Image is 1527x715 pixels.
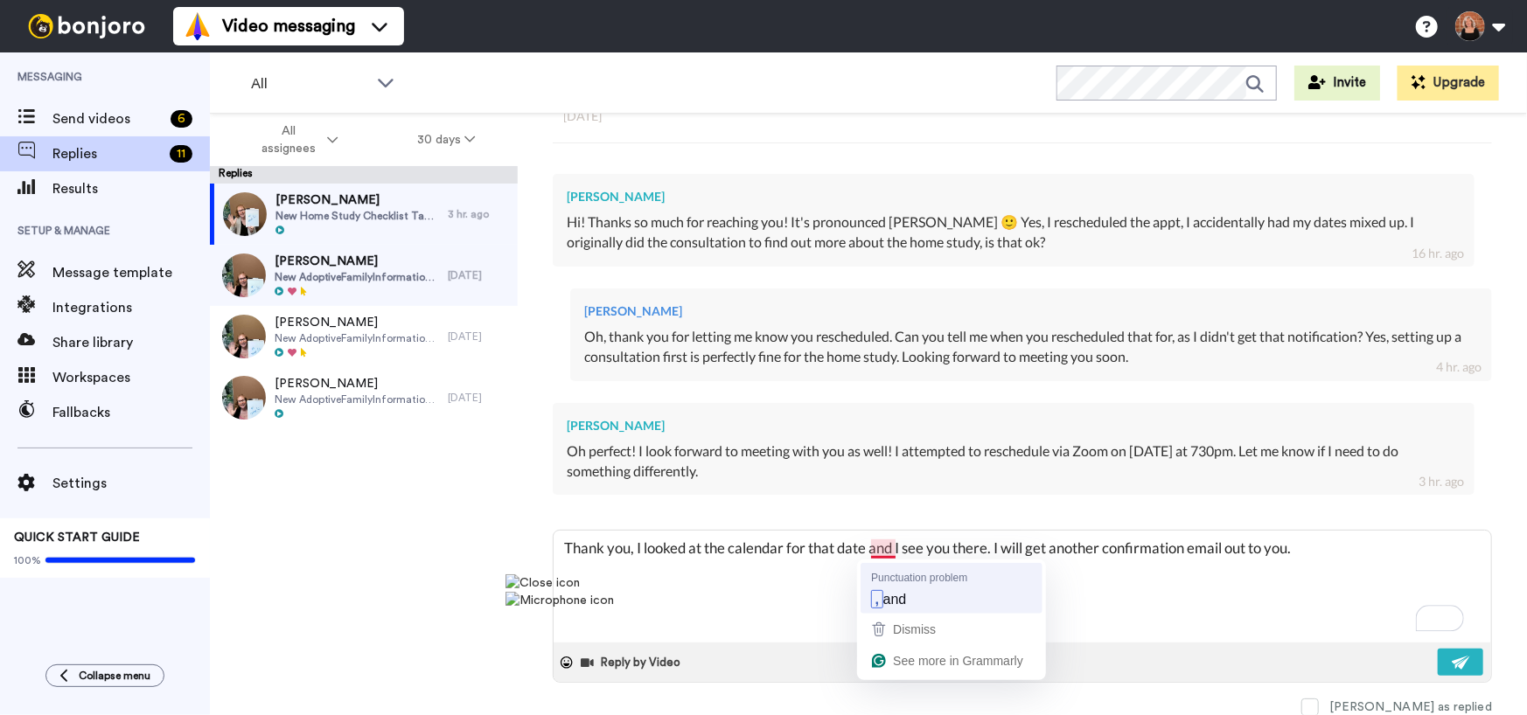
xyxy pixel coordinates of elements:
div: 16 hr. ago [1412,245,1464,262]
div: [PERSON_NAME] [567,417,1461,434]
span: 100% [14,553,41,567]
button: Upgrade [1398,66,1499,101]
span: Video messaging [222,14,355,38]
div: 3 hr. ago [1419,473,1464,490]
span: Workspaces [52,367,210,388]
span: New Home Study Checklist Tagged [275,209,439,223]
img: 74c262be-67fa-4111-b491-d28dcdaa0838-thumb.jpg [223,192,267,236]
span: [PERSON_NAME] [275,314,439,331]
div: [PERSON_NAME] [567,188,1461,205]
span: All assignees [253,122,324,157]
span: Integrations [52,297,210,318]
span: [PERSON_NAME] [275,253,439,270]
img: vm-color.svg [184,12,212,40]
span: Send videos [52,108,164,129]
span: Collapse menu [79,669,150,683]
img: Close icon [506,574,580,592]
a: [PERSON_NAME]New AdoptiveFamilyInformationPacket Tagged[DATE] [210,245,518,306]
span: Fallbacks [52,402,210,423]
div: Hi! Thanks so much for reaching you! It's pronounced [PERSON_NAME] 🙂 Yes, I rescheduled the appt,... [567,212,1461,253]
textarea: To enrich screen reader interactions, please activate Accessibility in Grammarly extension settings [554,531,1491,642]
span: Settings [52,473,210,494]
img: 30a8b84f-f344-4707-a2f2-9200a0ed9b56-thumb.jpg [222,253,266,297]
div: [DATE] [448,330,509,344]
span: [PERSON_NAME] [275,375,439,392]
img: Microphone icon [506,592,614,609]
button: Invite [1294,66,1380,101]
button: Collapse menu [45,664,164,687]
div: Oh perfect! I look forward to meeting with you as well! I attempted to reschedule via Zoom on [DA... [567,441,1461,482]
div: 3 hr. ago [448,207,509,221]
div: [DATE] [448,391,509,405]
span: New AdoptiveFamilyInformationPacket Tagged [275,331,439,345]
div: Oh, thank you for letting me know you rescheduled. Can you tell me when you rescheduled that for,... [584,327,1478,367]
div: Replies [210,166,518,184]
img: a0b00723-70b1-4788-b49b-ee1da759bd0e-thumb.jpg [222,376,266,420]
img: bj-logo-header-white.svg [21,14,152,38]
button: All assignees [213,115,378,164]
span: New AdoptiveFamilyInformationPacket Tagged [275,392,439,406]
span: New AdoptiveFamilyInformationPacket Tagged [275,270,439,284]
span: Replies [52,143,163,164]
a: [PERSON_NAME]New AdoptiveFamilyInformationPacket Tagged[DATE] [210,306,518,367]
button: 30 days [378,124,515,156]
a: [PERSON_NAME]New Home Study Checklist Tagged3 hr. ago [210,184,518,245]
div: 6 [171,110,192,128]
button: Reply by Video [580,649,687,676]
span: [PERSON_NAME] [275,191,439,209]
span: All [251,73,368,94]
a: [PERSON_NAME]New AdoptiveFamilyInformationPacket Tagged[DATE] [210,367,518,428]
span: Share library [52,332,210,353]
span: Results [52,178,210,199]
div: [DATE] [563,108,1482,125]
div: 11 [170,145,192,163]
img: f167dace-6dbc-40f3-a1dd-2bec242d0a45-thumb.jpg [222,315,266,358]
div: [PERSON_NAME] [584,302,1478,320]
span: QUICK START GUIDE [14,531,140,544]
span: Message template [52,262,210,283]
div: 4 hr. ago [1436,358,1482,376]
img: send-white.svg [1452,656,1471,670]
div: [DATE] [448,268,509,282]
